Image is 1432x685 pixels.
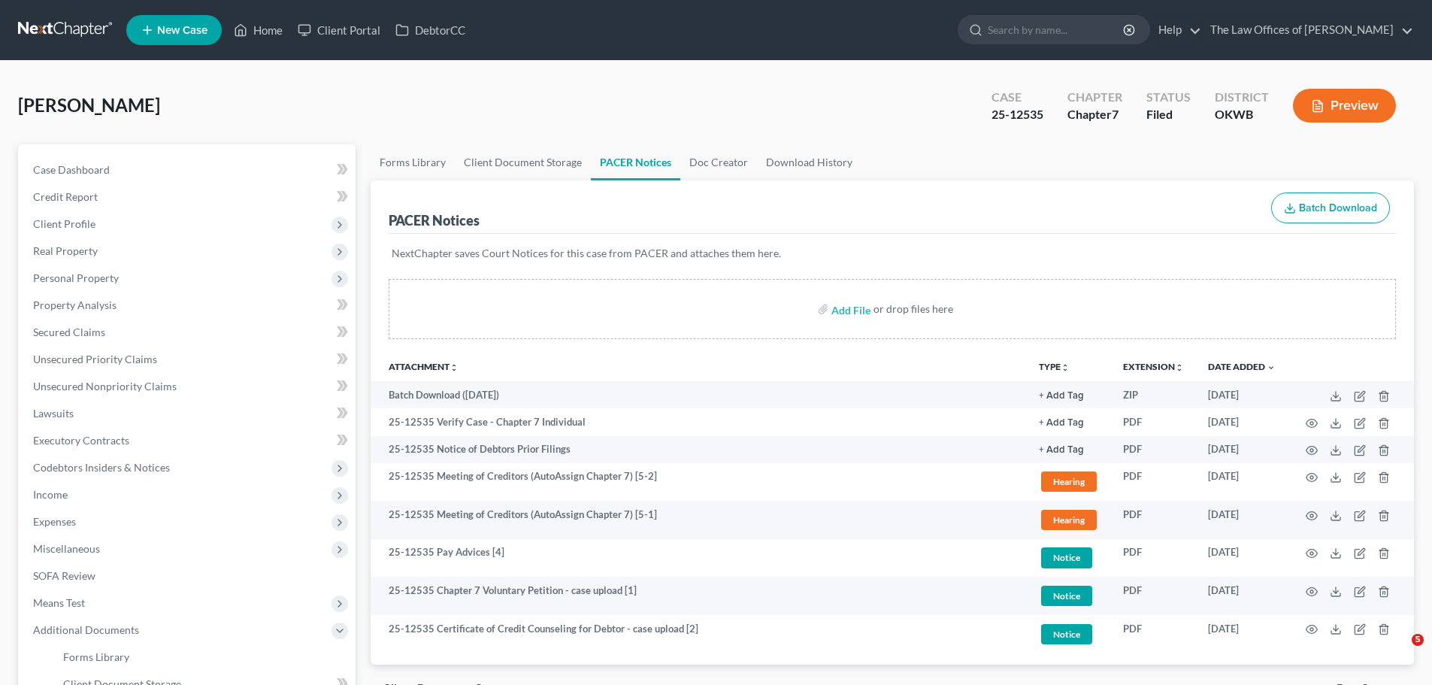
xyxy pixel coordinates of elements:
a: PACER Notices [591,144,680,180]
div: District [1215,89,1269,106]
button: + Add Tag [1039,445,1084,455]
a: Doc Creator [680,144,757,180]
i: unfold_more [450,363,459,372]
span: Means Test [33,596,85,609]
a: + Add Tag [1039,388,1099,402]
a: SOFA Review [21,562,356,590]
a: Client Portal [290,17,388,44]
a: Lawsuits [21,400,356,427]
a: Unsecured Nonpriority Claims [21,373,356,400]
a: Hearing [1039,469,1099,494]
a: Forms Library [371,144,455,180]
td: [DATE] [1196,615,1288,653]
span: Unsecured Priority Claims [33,353,157,365]
a: The Law Offices of [PERSON_NAME] [1203,17,1413,44]
div: or drop files here [873,302,953,317]
button: TYPEunfold_more [1039,362,1070,372]
td: PDF [1111,408,1196,435]
input: Search by name... [988,16,1125,44]
a: Secured Claims [21,319,356,346]
a: Home [226,17,290,44]
span: Income [33,488,68,501]
span: Case Dashboard [33,163,110,176]
a: Notice [1039,622,1099,647]
a: + Add Tag [1039,415,1099,429]
span: Secured Claims [33,326,105,338]
span: Expenses [33,515,76,528]
span: Credit Report [33,190,98,203]
span: New Case [157,25,207,36]
td: [DATE] [1196,577,1288,615]
td: [DATE] [1196,381,1288,408]
div: Filed [1146,106,1191,123]
td: [DATE] [1196,436,1288,463]
span: Hearing [1041,510,1097,530]
span: Forms Library [63,650,129,663]
span: [PERSON_NAME] [18,94,160,116]
span: Lawsuits [33,407,74,420]
span: Notice [1041,586,1092,606]
td: 25-12535 Notice of Debtors Prior Filings [371,436,1027,463]
div: Status [1146,89,1191,106]
span: Executory Contracts [33,434,129,447]
td: PDF [1111,463,1196,502]
td: Batch Download ([DATE]) [371,381,1027,408]
p: NextChapter saves Court Notices for this case from PACER and attaches them here. [392,246,1393,261]
a: Attachmentunfold_more [389,361,459,372]
td: PDF [1111,501,1196,539]
a: Notice [1039,545,1099,570]
iframe: Intercom live chat [1381,634,1417,670]
i: unfold_more [1175,363,1184,372]
a: Help [1151,17,1201,44]
a: Client Document Storage [455,144,591,180]
span: 7 [1112,107,1119,121]
a: Download History [757,144,861,180]
td: 25-12535 Meeting of Creditors (AutoAssign Chapter 7) [5-2] [371,463,1027,502]
div: Chapter [1067,106,1122,123]
td: PDF [1111,539,1196,577]
a: Forms Library [51,644,356,671]
div: 25-12535 [992,106,1043,123]
td: 25-12535 Certificate of Credit Counseling for Debtor - case upload [2] [371,615,1027,653]
div: PACER Notices [389,211,480,229]
span: Miscellaneous [33,542,100,555]
a: DebtorCC [388,17,473,44]
a: + Add Tag [1039,442,1099,456]
div: Chapter [1067,89,1122,106]
i: unfold_more [1061,363,1070,372]
td: ZIP [1111,381,1196,408]
div: Case [992,89,1043,106]
span: SOFA Review [33,569,95,582]
span: Notice [1041,624,1092,644]
span: Codebtors Insiders & Notices [33,461,170,474]
span: Unsecured Nonpriority Claims [33,380,177,393]
button: + Add Tag [1039,418,1084,428]
span: Property Analysis [33,299,117,311]
button: Preview [1293,89,1396,123]
td: [DATE] [1196,539,1288,577]
button: + Add Tag [1039,391,1084,401]
span: Batch Download [1299,202,1377,214]
td: 25-12535 Verify Case - Chapter 7 Individual [371,408,1027,435]
a: Hearing [1039,508,1099,532]
span: Personal Property [33,271,119,284]
td: 25-12535 Pay Advices [4] [371,539,1027,577]
td: 25-12535 Meeting of Creditors (AutoAssign Chapter 7) [5-1] [371,501,1027,539]
td: [DATE] [1196,501,1288,539]
a: Extensionunfold_more [1123,361,1184,372]
a: Credit Report [21,183,356,211]
a: Case Dashboard [21,156,356,183]
a: Executory Contracts [21,427,356,454]
span: Client Profile [33,217,95,230]
div: OKWB [1215,106,1269,123]
span: Real Property [33,244,98,257]
td: 25-12535 Chapter 7 Voluntary Petition - case upload [1] [371,577,1027,615]
span: Additional Documents [33,623,139,636]
span: 5 [1412,634,1424,646]
td: [DATE] [1196,408,1288,435]
span: Notice [1041,547,1092,568]
td: PDF [1111,436,1196,463]
a: Property Analysis [21,292,356,319]
a: Unsecured Priority Claims [21,346,356,373]
i: expand_more [1267,363,1276,372]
